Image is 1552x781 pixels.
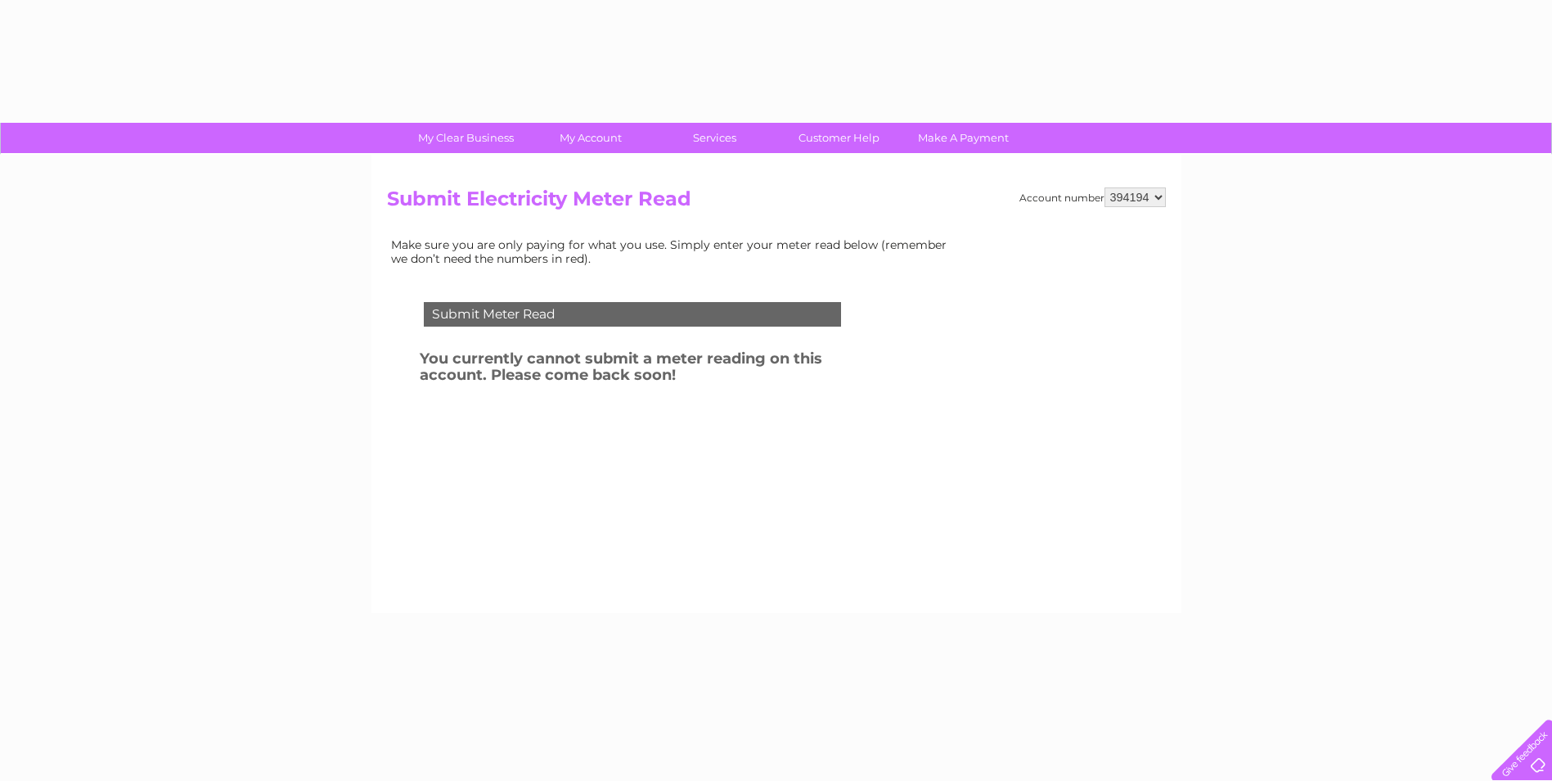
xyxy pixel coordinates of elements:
[387,187,1166,219] h2: Submit Electricity Meter Read
[896,123,1031,153] a: Make A Payment
[398,123,533,153] a: My Clear Business
[424,302,841,327] div: Submit Meter Read
[647,123,782,153] a: Services
[420,347,884,392] h3: You currently cannot submit a meter reading on this account. Please come back soon!
[1019,187,1166,207] div: Account number
[523,123,658,153] a: My Account
[772,123,906,153] a: Customer Help
[387,234,960,269] td: Make sure you are only paying for what you use. Simply enter your meter read below (remember we d...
